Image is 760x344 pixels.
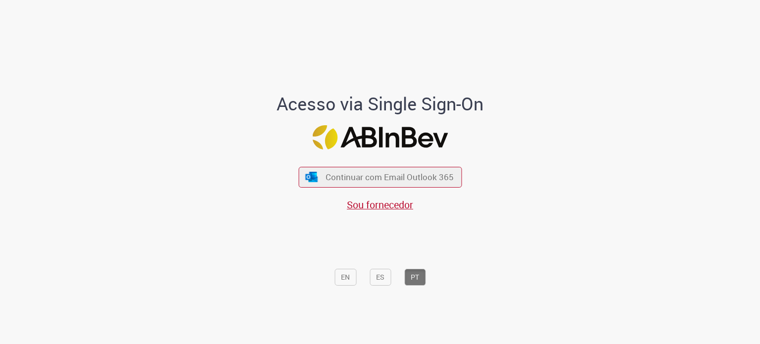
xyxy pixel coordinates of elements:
button: EN [334,269,356,286]
button: ícone Azure/Microsoft 360 Continuar com Email Outlook 365 [298,167,462,187]
h1: Acesso via Single Sign-On [243,94,518,114]
button: PT [404,269,426,286]
a: Sou fornecedor [347,198,413,211]
img: Logo ABInBev [312,125,448,149]
span: Continuar com Email Outlook 365 [326,171,454,183]
button: ES [370,269,391,286]
img: ícone Azure/Microsoft 360 [305,172,319,182]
